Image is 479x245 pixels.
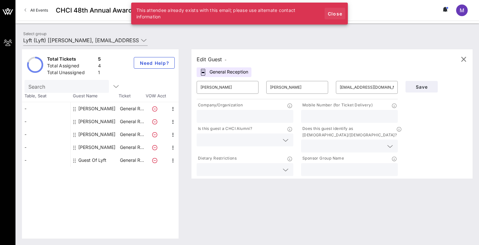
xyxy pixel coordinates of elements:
[134,57,175,69] button: Need Help?
[47,69,95,77] div: Total Unassigned
[327,11,343,16] span: Close
[456,5,468,16] div: M
[200,82,255,93] input: First Name*
[78,141,115,154] div: Jamie Pascal
[22,154,70,167] div: -
[78,115,115,128] div: Arielle Maffei
[21,5,52,15] a: All Events
[98,56,101,64] div: 5
[144,93,167,99] span: VOW Acct
[22,128,70,141] div: -
[119,128,145,141] p: General R…
[411,84,433,90] span: Save
[460,7,464,14] span: M
[340,82,394,93] input: Email*
[56,5,151,15] span: CHCI 48th Annual Awards Gala
[325,8,345,19] button: Close
[225,57,227,62] span: -
[139,60,169,66] span: Need Help?
[197,155,237,162] p: Dietary Restrictions
[78,154,106,167] div: Guest Of Lyft
[22,93,70,99] span: Table, Seat
[270,82,324,93] input: Last Name*
[30,8,48,13] span: All Events
[23,31,46,36] label: Select group
[47,56,95,64] div: Total Tickets
[22,141,70,154] div: -
[70,93,119,99] span: Guest Name
[119,154,145,167] p: General R…
[119,141,145,154] p: General R…
[119,102,145,115] p: General R…
[78,102,115,115] div: Allison Cullin
[119,115,145,128] p: General R…
[301,155,344,162] p: Sponsor Group Name
[47,63,95,71] div: Total Assigned
[197,102,243,109] p: Company/Organization
[78,128,115,141] div: Courtney Temple
[22,115,70,128] div: -
[406,81,438,93] button: Save
[22,102,70,115] div: -
[197,125,252,132] p: Is this guest a CHCI Alumni?
[119,93,144,99] span: Ticket
[98,63,101,71] div: 4
[136,7,296,19] span: This attendee already exists with this email; please use alternate contact information
[98,69,101,77] div: 1
[301,102,373,109] p: Mobile Number (for Ticket Delivery)
[197,67,251,77] div: General Reception
[301,125,397,138] p: Does this guest identify as [DEMOGRAPHIC_DATA]/[DEMOGRAPHIC_DATA]?
[197,55,227,64] div: Edit Guest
